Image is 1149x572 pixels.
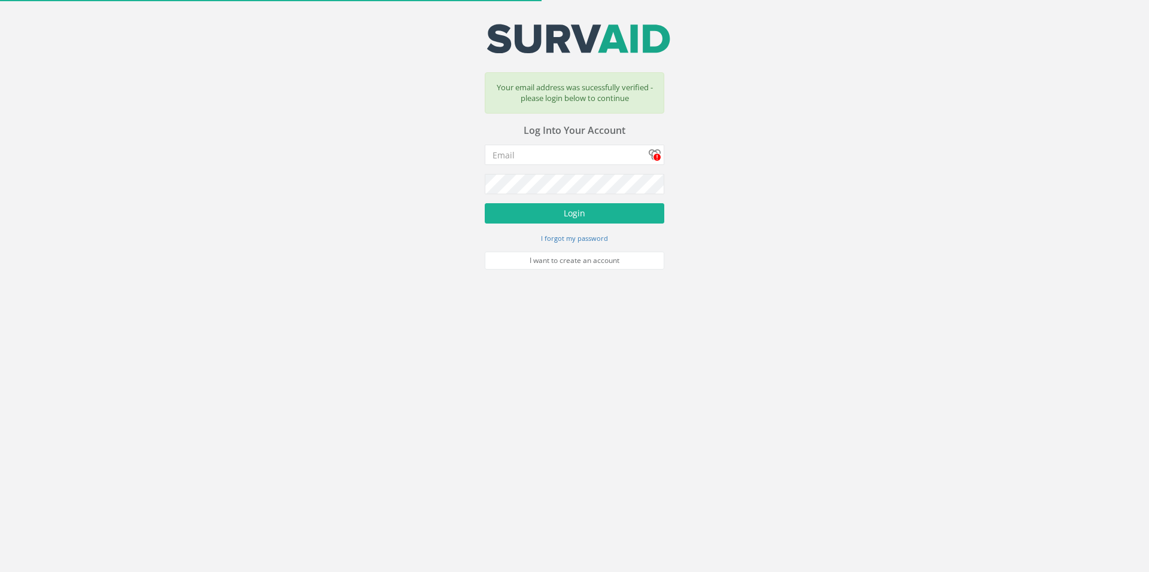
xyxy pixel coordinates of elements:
div: Your email address was sucessfully verified - please login below to continue [485,72,664,114]
input: Email [485,145,664,165]
a: I want to create an account [485,252,664,270]
a: I forgot my password [541,233,608,243]
button: Login [485,203,664,224]
small: I forgot my password [541,234,608,243]
h3: Log Into Your Account [485,126,664,136]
